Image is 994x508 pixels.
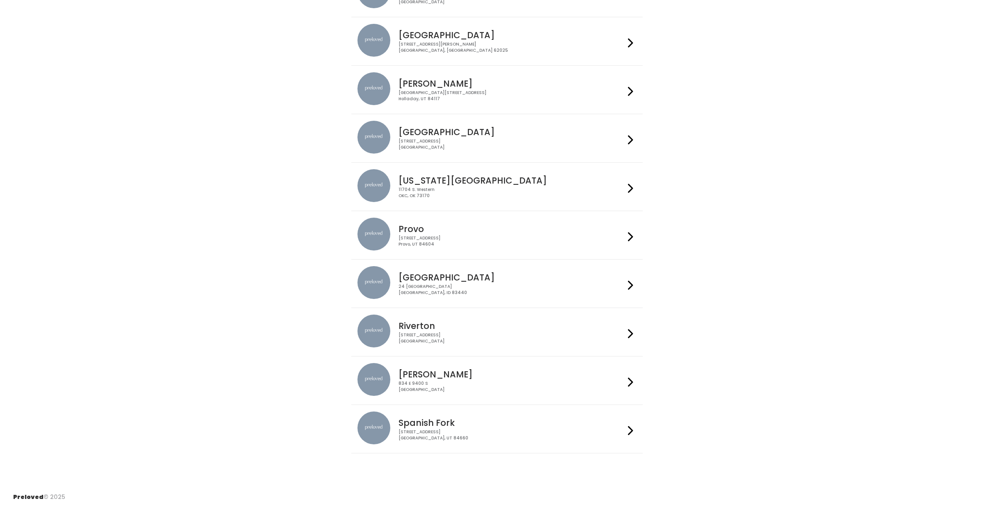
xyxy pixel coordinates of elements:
[399,90,624,102] div: [GEOGRAPHIC_DATA][STREET_ADDRESS] Holladay, UT 84117
[399,224,624,234] h4: Provo
[357,363,390,396] img: preloved location
[399,284,624,296] div: 24 [GEOGRAPHIC_DATA] [GEOGRAPHIC_DATA], ID 83440
[399,79,624,88] h4: [PERSON_NAME]
[399,30,624,40] h4: [GEOGRAPHIC_DATA]
[357,218,636,253] a: preloved location Provo [STREET_ADDRESS]Provo, UT 84604
[399,176,624,185] h4: [US_STATE][GEOGRAPHIC_DATA]
[13,486,65,501] div: © 2025
[399,418,624,428] h4: Spanish Fork
[357,315,636,349] a: preloved location Riverton [STREET_ADDRESS][GEOGRAPHIC_DATA]
[399,41,624,53] div: [STREET_ADDRESS][PERSON_NAME] [GEOGRAPHIC_DATA], [GEOGRAPHIC_DATA] 62025
[357,121,636,156] a: preloved location [GEOGRAPHIC_DATA] [STREET_ADDRESS][GEOGRAPHIC_DATA]
[399,429,624,441] div: [STREET_ADDRESS] [GEOGRAPHIC_DATA], UT 84660
[357,266,390,299] img: preloved location
[399,381,624,393] div: 834 E 9400 S [GEOGRAPHIC_DATA]
[357,411,390,444] img: preloved location
[357,218,390,251] img: preloved location
[357,169,636,204] a: preloved location [US_STATE][GEOGRAPHIC_DATA] 11704 S. WesternOKC, OK 73170
[399,127,624,137] h4: [GEOGRAPHIC_DATA]
[357,315,390,347] img: preloved location
[357,169,390,202] img: preloved location
[399,138,624,150] div: [STREET_ADDRESS] [GEOGRAPHIC_DATA]
[399,370,624,379] h4: [PERSON_NAME]
[399,187,624,199] div: 11704 S. Western OKC, OK 73170
[357,24,636,59] a: preloved location [GEOGRAPHIC_DATA] [STREET_ADDRESS][PERSON_NAME][GEOGRAPHIC_DATA], [GEOGRAPHIC_D...
[357,24,390,57] img: preloved location
[357,72,390,105] img: preloved location
[399,332,624,344] div: [STREET_ADDRESS] [GEOGRAPHIC_DATA]
[357,121,390,154] img: preloved location
[357,72,636,107] a: preloved location [PERSON_NAME] [GEOGRAPHIC_DATA][STREET_ADDRESS]Holladay, UT 84117
[357,411,636,446] a: preloved location Spanish Fork [STREET_ADDRESS][GEOGRAPHIC_DATA], UT 84660
[399,321,624,331] h4: Riverton
[13,493,44,501] span: Preloved
[357,266,636,301] a: preloved location [GEOGRAPHIC_DATA] 24 [GEOGRAPHIC_DATA][GEOGRAPHIC_DATA], ID 83440
[357,363,636,398] a: preloved location [PERSON_NAME] 834 E 9400 S[GEOGRAPHIC_DATA]
[399,235,624,247] div: [STREET_ADDRESS] Provo, UT 84604
[399,273,624,282] h4: [GEOGRAPHIC_DATA]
